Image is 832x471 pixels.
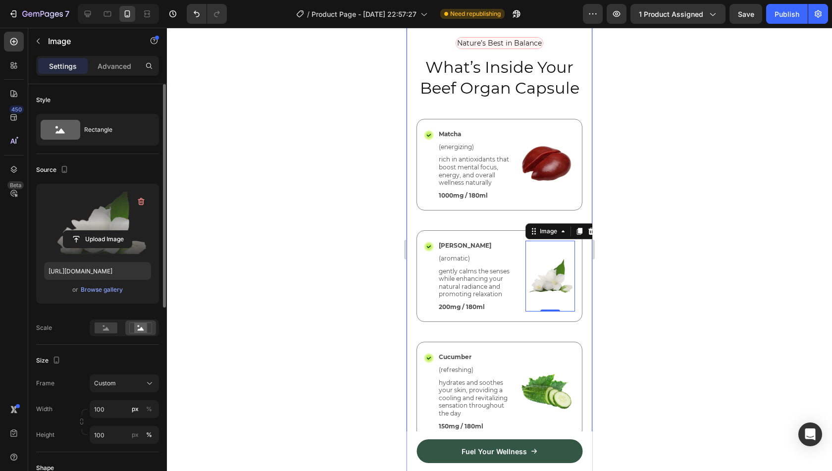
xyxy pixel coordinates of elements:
[132,430,139,439] div: px
[7,181,24,189] div: Beta
[729,4,762,24] button: Save
[146,405,152,414] div: %
[44,262,151,280] input: https://example.com/image.jpg
[36,430,54,439] label: Height
[90,374,159,392] button: Custom
[639,9,703,19] span: 1 product assigned
[65,8,69,20] p: 7
[84,118,145,141] div: Rectangle
[146,430,152,439] div: %
[312,9,416,19] span: Product Page - [DATE] 22:57:27
[798,422,822,446] div: Open Intercom Messenger
[407,28,592,471] iframe: Design area
[36,323,52,332] div: Scale
[187,4,227,24] div: Undo/Redo
[98,61,131,71] p: Advanced
[90,426,159,444] input: px%
[143,403,155,415] button: px
[63,230,132,248] button: Upload Image
[90,400,159,418] input: px%
[450,9,501,18] span: Need republishing
[36,163,70,177] div: Source
[80,285,123,295] button: Browse gallery
[9,105,24,113] div: 450
[307,9,310,19] span: /
[129,403,141,415] button: %
[132,405,139,414] div: px
[143,429,155,441] button: px
[36,96,51,105] div: Style
[49,61,77,71] p: Settings
[766,4,808,24] button: Publish
[36,405,52,414] label: Width
[738,10,754,18] span: Save
[630,4,726,24] button: 1 product assigned
[81,285,123,294] div: Browse gallery
[129,429,141,441] button: %
[72,284,78,296] span: or
[48,35,132,47] p: Image
[36,354,62,367] div: Size
[94,379,116,388] span: Custom
[36,379,54,388] label: Frame
[4,4,74,24] button: 7
[775,9,799,19] div: Publish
